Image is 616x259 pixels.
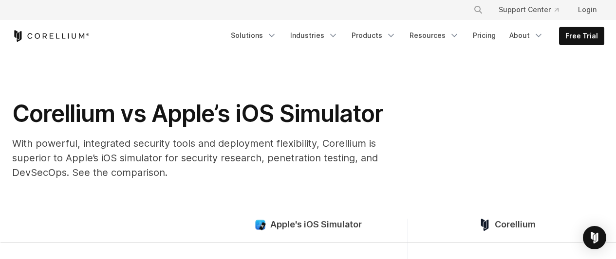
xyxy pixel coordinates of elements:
a: Support Center [491,1,566,18]
a: Industries [284,27,344,44]
div: Open Intercom Messenger [583,226,606,249]
div: Navigation Menu [225,27,604,45]
span: Apple's iOS Simulator [270,219,362,230]
a: Resources [404,27,465,44]
a: Pricing [467,27,502,44]
a: Solutions [225,27,282,44]
a: Free Trial [560,27,604,45]
button: Search [469,1,487,18]
div: Navigation Menu [462,1,604,18]
a: Products [346,27,402,44]
img: compare_ios-simulator--large [254,219,266,231]
span: Corellium [495,219,536,230]
h1: Corellium vs Apple’s iOS Simulator [12,99,402,128]
a: Login [570,1,604,18]
a: About [504,27,549,44]
p: With powerful, integrated security tools and deployment flexibility, Corellium is superior to App... [12,136,402,180]
a: Corellium Home [12,30,90,42]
